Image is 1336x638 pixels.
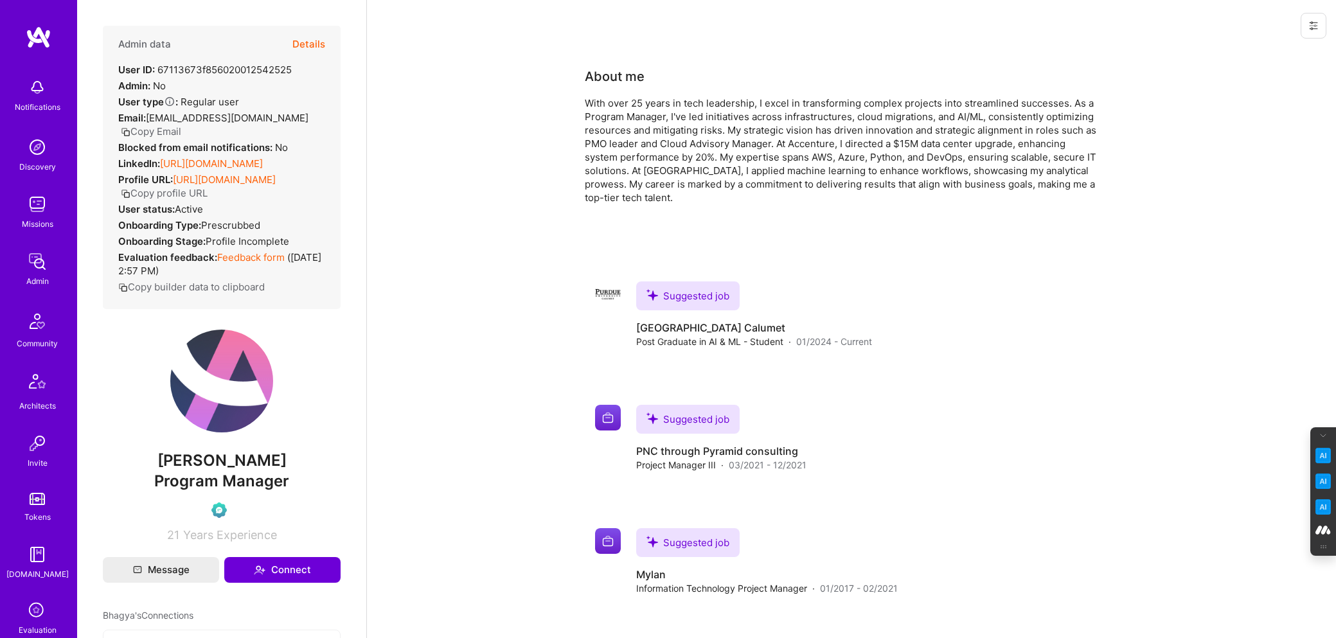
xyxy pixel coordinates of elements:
[118,157,160,170] strong: LinkedIn:
[118,203,175,215] strong: User status:
[167,528,179,542] span: 21
[217,251,285,263] a: Feedback form
[118,251,325,278] div: ( [DATE] 2:57 PM )
[121,127,130,137] i: icon Copy
[22,217,53,231] div: Missions
[19,160,56,173] div: Discovery
[24,191,50,217] img: teamwork
[25,599,49,623] i: icon SelectionTeam
[17,337,58,350] div: Community
[15,100,60,114] div: Notifications
[24,542,50,567] img: guide book
[636,405,740,434] div: Suggested job
[26,26,51,49] img: logo
[211,502,227,518] img: Evaluation Call Pending
[636,335,783,348] span: Post Graduate in AI & ML - Student
[206,235,289,247] span: Profile Incomplete
[729,458,806,472] span: 03/2021 - 12/2021
[103,608,193,622] span: Bhagya's Connections
[22,306,53,337] img: Community
[788,335,791,348] span: ·
[646,536,658,547] i: icon SuggestedTeams
[636,581,807,595] span: Information Technology Project Manager
[121,125,181,138] button: Copy Email
[24,249,50,274] img: admin teamwork
[820,581,898,595] span: 01/2017 - 02/2021
[585,96,1099,204] div: With over 25 years in tech leadership, I excel in transforming complex projects into streamlined ...
[160,157,263,170] a: [URL][DOMAIN_NAME]
[721,458,724,472] span: ·
[254,564,265,576] i: icon Connect
[118,173,173,186] strong: Profile URL:
[6,567,69,581] div: [DOMAIN_NAME]
[636,567,898,581] h4: Mylan
[24,430,50,456] img: Invite
[796,335,872,348] span: 01/2024 - Current
[121,189,130,199] i: icon Copy
[133,565,142,574] i: icon Mail
[118,79,166,93] div: No
[118,64,155,76] strong: User ID:
[118,141,275,154] strong: Blocked from email notifications:
[118,39,171,50] h4: Admin data
[22,368,53,399] img: Architects
[19,623,57,637] div: Evaluation
[201,219,260,231] span: prescrubbed
[175,203,203,215] span: Active
[118,80,150,92] strong: Admin:
[26,274,49,288] div: Admin
[585,67,645,86] div: About me
[173,173,276,186] a: [URL][DOMAIN_NAME]
[224,557,341,583] button: Connect
[118,63,292,76] div: 67113673f856020012542525
[183,528,277,542] span: Years Experience
[103,451,341,470] span: [PERSON_NAME]
[1315,499,1331,515] img: Jargon Buster icon
[146,112,308,124] span: [EMAIL_ADDRESS][DOMAIN_NAME]
[30,493,45,505] img: tokens
[118,95,239,109] div: Regular user
[118,280,265,294] button: Copy builder data to clipboard
[595,281,621,307] img: Company logo
[19,399,56,412] div: Architects
[154,472,289,490] span: Program Manager
[118,112,146,124] strong: Email:
[595,528,621,554] img: Company logo
[636,281,740,310] div: Suggested job
[636,528,740,557] div: Suggested job
[595,405,621,430] img: Company logo
[636,444,806,458] h4: PNC through Pyramid consulting
[24,510,51,524] div: Tokens
[118,235,206,247] strong: Onboarding Stage:
[1315,474,1331,489] img: Email Tone Analyzer icon
[24,75,50,100] img: bell
[636,458,716,472] span: Project Manager III
[118,251,217,263] strong: Evaluation feedback:
[118,96,178,108] strong: User type :
[1315,448,1331,463] img: Key Point Extractor icon
[164,96,175,107] i: Help
[118,219,201,231] strong: Onboarding Type:
[170,330,273,432] img: User Avatar
[103,557,219,583] button: Message
[646,289,658,301] i: icon SuggestedTeams
[118,283,128,292] i: icon Copy
[28,456,48,470] div: Invite
[121,186,208,200] button: Copy profile URL
[24,134,50,160] img: discovery
[292,26,325,63] button: Details
[118,141,288,154] div: No
[636,321,872,335] h4: [GEOGRAPHIC_DATA] Calumet
[646,412,658,424] i: icon SuggestedTeams
[812,581,815,595] span: ·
